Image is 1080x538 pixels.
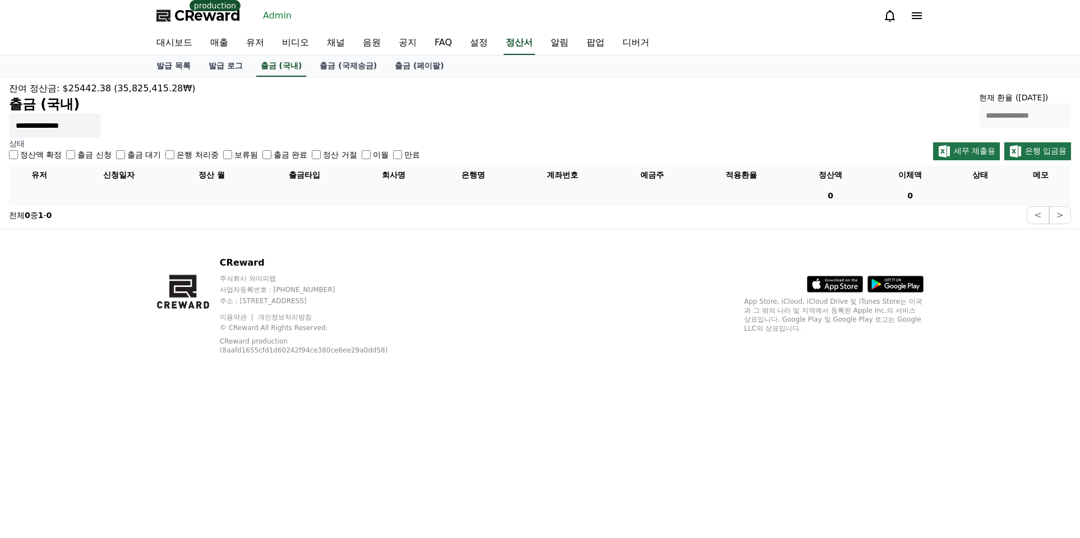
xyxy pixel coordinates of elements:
strong: 1 [38,211,44,220]
a: 이용약관 [220,313,255,321]
th: 출금타입 [255,165,353,185]
span: Home [29,372,48,381]
th: 유저 [9,165,70,185]
label: 출금 대기 [127,149,161,160]
th: 회사명 [354,165,433,185]
a: 유저 [237,31,273,55]
th: 이체액 [870,165,950,185]
span: 은행 입금용 [1025,146,1067,155]
a: Messages [74,355,145,383]
th: 상태 [950,165,1010,185]
p: 상태 [9,138,420,149]
label: 정산 거절 [323,149,357,160]
th: 은행명 [433,165,513,185]
a: 설정 [461,31,497,55]
a: 개인정보처리방침 [258,313,312,321]
p: 0 [875,190,945,202]
label: 만료 [404,149,420,160]
label: 보류됨 [234,149,258,160]
span: Settings [166,372,193,381]
th: 계좌번호 [513,165,612,185]
a: 매출 [201,31,237,55]
a: 출금 (국내) [256,55,307,77]
th: 적용환율 [692,165,791,185]
span: 잔여 정산금: [9,83,59,94]
strong: 0 [47,211,52,220]
label: 출금 완료 [274,149,307,160]
h2: 출금 (국내) [9,95,196,113]
p: 사업자등록번호 : [PHONE_NUMBER] [220,285,417,294]
p: App Store, iCloud, iCloud Drive 및 iTunes Store는 미국과 그 밖의 나라 및 지역에서 등록된 Apple Inc.의 서비스 상표입니다. Goo... [744,297,924,333]
button: 세무 제출용 [933,142,1000,160]
a: 발급 로그 [200,55,252,77]
a: 공지 [390,31,426,55]
span: $25442.38 (35,825,415.28₩) [63,83,196,94]
th: 신청일자 [70,165,168,185]
a: Settings [145,355,215,383]
p: © CReward All Rights Reserved. [220,323,417,332]
p: 전체 중 - [9,210,52,221]
label: 정산액 확정 [20,149,62,160]
a: 출금 (국제송금) [311,55,386,77]
a: 채널 [318,31,354,55]
a: 정산서 [504,31,535,55]
a: Admin [259,7,296,25]
th: 메모 [1010,165,1071,185]
a: 음원 [354,31,390,55]
a: 비디오 [273,31,318,55]
a: 팝업 [578,31,613,55]
a: 알림 [542,31,578,55]
label: 출금 신청 [77,149,111,160]
p: CReward [220,256,417,270]
button: > [1049,206,1071,224]
a: FAQ [426,31,461,55]
p: 주식회사 와이피랩 [220,274,417,283]
a: CReward [156,7,241,25]
a: 디버거 [613,31,658,55]
p: 주소 : [STREET_ADDRESS] [220,296,417,305]
a: 발급 목록 [147,55,200,77]
th: 정산액 [791,165,870,185]
th: 예금주 [612,165,691,185]
span: CReward [174,7,241,25]
p: 0 [795,190,866,202]
a: 대시보드 [147,31,201,55]
a: 출금 (페이팔) [386,55,453,77]
span: Messages [93,373,126,382]
p: 현재 환율 ([DATE]) [979,92,1071,103]
th: 정산 월 [168,165,255,185]
label: 은행 처리중 [177,149,218,160]
button: < [1027,206,1049,224]
label: 이월 [373,149,389,160]
strong: 0 [25,211,30,220]
a: Home [3,355,74,383]
span: 세무 제출용 [954,146,995,155]
p: CReward production (8aafd1655cfd1d60242f94ce380ce6ee29a0dd58) [220,337,399,355]
button: 은행 입금용 [1004,142,1071,160]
